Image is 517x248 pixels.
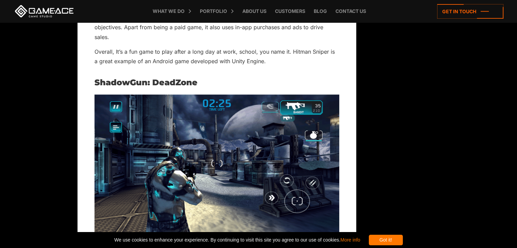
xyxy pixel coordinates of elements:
span: We use cookies to enhance your experience. By continuing to visit this site you agree to our use ... [114,235,360,245]
img: Unity games for android [94,94,339,232]
a: More info [340,237,360,243]
div: Got it! [369,235,403,245]
p: Overall, It’s a fun game to play after a long day at work, school, you name it. Hitman Sniper is ... [94,47,339,66]
h2: ShadowGun: DeadZone [94,78,339,87]
a: Get in touch [437,4,503,19]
